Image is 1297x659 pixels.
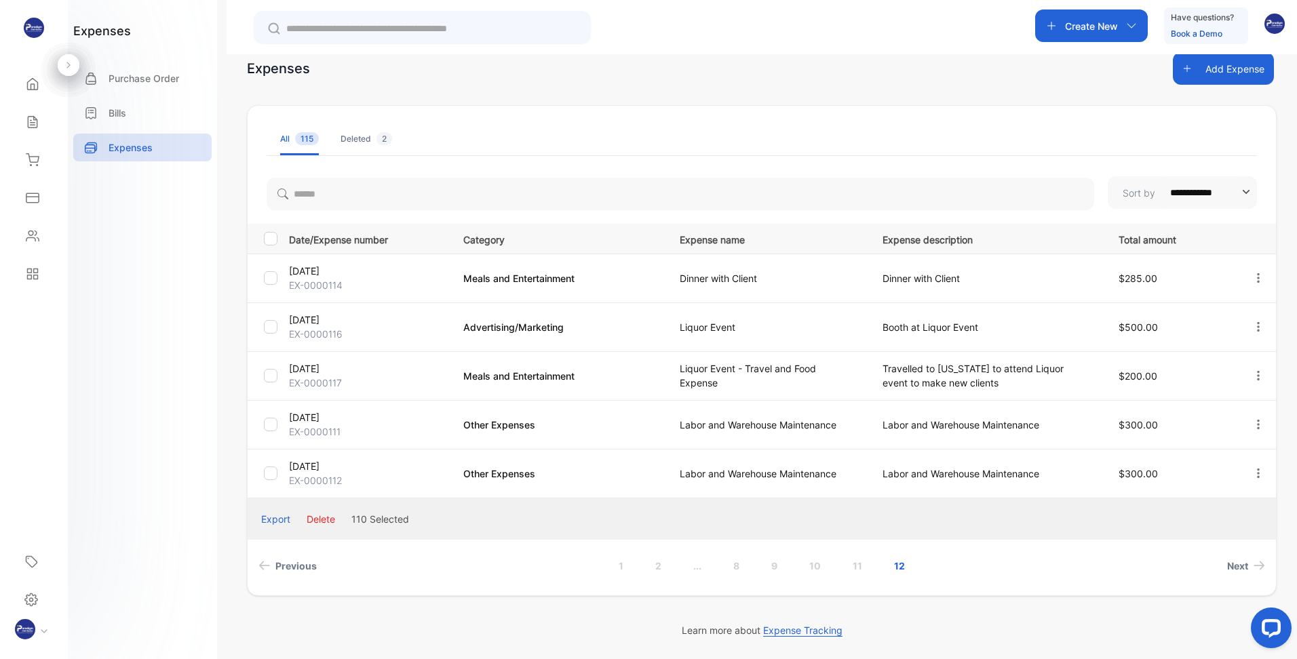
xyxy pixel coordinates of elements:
[1119,230,1224,247] p: Total amount
[289,264,446,278] p: [DATE]
[351,512,409,526] div: 110 Selected
[878,553,921,578] a: Page 12 is your current page
[73,134,212,161] a: Expenses
[289,278,446,292] p: EX-0000114
[73,22,131,40] h1: expenses
[275,559,317,573] span: Previous
[1240,602,1297,659] iframe: LiveChat chat widget
[15,619,35,639] img: profile
[289,361,446,376] p: [DATE]
[289,327,446,341] p: EX-0000116
[1222,553,1271,578] a: Next page
[717,553,756,578] a: Page 8
[261,512,290,526] button: Export
[376,132,392,145] span: 2
[1171,11,1234,24] p: Have questions?
[1119,468,1158,479] span: $300.00
[307,512,335,526] button: Delete
[280,133,319,145] div: All
[289,230,446,247] p: Date/Expense number
[680,418,855,432] p: Labor and Warehouse Maintenance
[1264,14,1285,34] img: avatar
[289,376,446,390] p: EX-0000117
[1108,176,1257,209] button: Sort by
[1264,9,1285,42] button: avatar
[463,230,652,247] p: Category
[109,140,153,155] p: Expenses
[109,71,179,85] p: Purchase Order
[883,230,1091,247] p: Expense description
[1119,370,1157,382] span: $200.00
[289,459,446,473] p: [DATE]
[253,553,322,578] a: Previous page
[680,320,855,334] p: Liquor Event
[883,466,1091,481] p: Labor and Warehouse Maintenance
[680,466,855,481] p: Labor and Warehouse Maintenance
[1227,559,1248,573] span: Next
[289,313,446,327] p: [DATE]
[289,473,446,487] p: EX-0000112
[463,466,652,481] p: Other Expenses
[883,320,1091,334] p: Booth at Liquor Event
[247,58,310,79] div: Expenses
[677,553,718,578] a: Jump backward
[289,410,446,424] p: [DATE]
[639,553,678,578] a: Page 2
[883,418,1091,432] p: Labor and Warehouse Maintenance
[883,271,1091,285] p: Dinner with Client
[755,553,794,578] a: Page 9
[1173,52,1274,85] button: Add Expense
[1035,9,1148,42] button: Create New
[73,99,212,127] a: Bills
[247,623,1277,637] p: Learn more about
[1119,273,1157,284] span: $285.00
[24,18,44,38] img: logo
[793,553,837,578] a: Page 10
[1123,186,1155,200] p: Sort by
[463,271,652,285] p: Meals and Entertainment
[463,320,652,334] p: Advertising/Marketing
[883,361,1091,390] p: Travelled to [US_STATE] to attend Liquor event to make new clients
[463,418,652,432] p: Other Expenses
[289,424,446,439] p: EX-0000111
[73,64,212,92] a: Purchase Order
[109,106,126,120] p: Bills
[463,369,652,383] p: Meals and Entertainment
[763,624,843,637] span: Expense Tracking
[1065,19,1118,33] p: Create New
[602,553,640,578] a: Page 1
[295,132,319,145] span: 115
[1119,419,1158,431] span: $300.00
[680,361,855,390] p: Liquor Event - Travel and Food Expense
[1119,321,1158,333] span: $500.00
[836,553,878,578] a: Page 11
[248,553,1276,578] ul: Pagination
[1171,28,1222,39] a: Book a Demo
[680,271,855,285] p: Dinner with Client
[341,133,392,145] div: Deleted
[680,230,855,247] p: Expense name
